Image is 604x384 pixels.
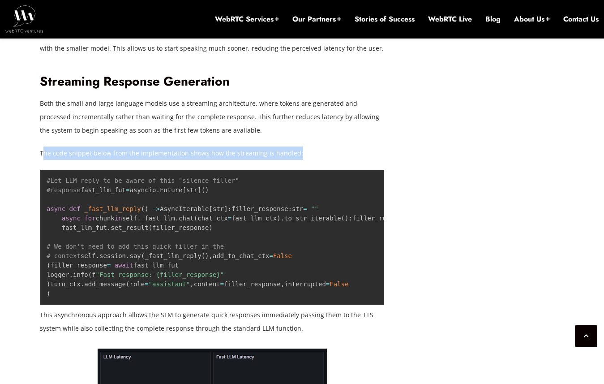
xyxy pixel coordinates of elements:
span: . [107,224,111,231]
p: Instead of waiting for the larger model to complete its response, we immediately begin generating... [40,28,385,55]
span: ) [205,186,209,194]
span: . [126,252,129,259]
a: Blog [485,14,501,24]
a: WebRTC Services [215,14,279,24]
span: ) [47,290,50,297]
span: . [156,186,159,194]
span: async [47,205,65,212]
span: ) [345,215,348,222]
span: > [156,205,160,212]
a: Stories of Success [355,14,415,24]
span: #Let LLM reply to be aware of this "silence filler" [47,177,239,184]
span: = [303,205,307,212]
span: for [84,215,95,222]
span: = [228,215,231,222]
span: : [228,205,231,212]
a: WebRTC Live [428,14,472,24]
span: . [175,215,179,222]
span: "assistant" [149,280,190,288]
p: Both the small and large language models use a streaming architecture, where tokens are generated... [40,97,385,137]
span: , [190,280,193,288]
span: . [69,271,73,278]
span: = [145,280,148,288]
a: Our Partners [292,14,341,24]
span: "Fast response: {filler_response}" [96,271,224,278]
span: ] [224,205,227,212]
span: False [273,252,292,259]
p: The code snippet below from the implementation shows how the streaming is handled: [40,147,385,160]
span: ( [341,215,345,222]
code: fast_llm_fut asyncio Future str AsyncIterable str filler_response str chunk self _fast_llm chat c... [47,177,473,297]
span: ( [149,224,152,231]
span: . [96,252,99,259]
span: # context [47,252,81,259]
span: #response [47,186,81,194]
span: ) [277,215,280,222]
span: ) [47,280,50,288]
a: Contact Us [563,14,599,24]
span: = [220,280,224,288]
h2: Streaming Response Generation [40,74,385,90]
span: ( [126,280,129,288]
span: : [348,215,352,222]
span: ( [141,205,145,212]
span: [ [209,205,213,212]
span: ) [145,205,148,212]
span: . [281,215,284,222]
span: # We don't need to add this quick filler in the [47,243,224,250]
span: = [126,186,129,194]
span: - [152,205,156,212]
p: This asynchronous approach allows the SLM to generate quick responses immediately passing them to... [40,308,385,335]
span: = [107,262,111,269]
span: , [209,252,213,259]
span: , [281,280,284,288]
span: ) [209,224,212,231]
span: ( [201,186,205,194]
span: = [326,280,330,288]
span: ) [47,262,50,269]
span: _fast_llm_reply [84,205,141,212]
span: [ [182,186,186,194]
span: . [81,280,84,288]
span: ( [141,252,145,259]
a: About Us [514,14,550,24]
span: ] [197,186,201,194]
span: async [62,215,81,222]
span: ( [201,252,205,259]
span: in [115,215,122,222]
img: WebRTC.ventures [5,5,43,32]
span: ) [205,252,209,259]
span: . [137,215,141,222]
span: : [288,205,292,212]
span: ( [88,271,92,278]
span: ( [194,215,197,222]
span: = [269,252,273,259]
span: "" [311,205,318,212]
span: await [115,262,133,269]
span: False [330,280,348,288]
span: def [69,205,81,212]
